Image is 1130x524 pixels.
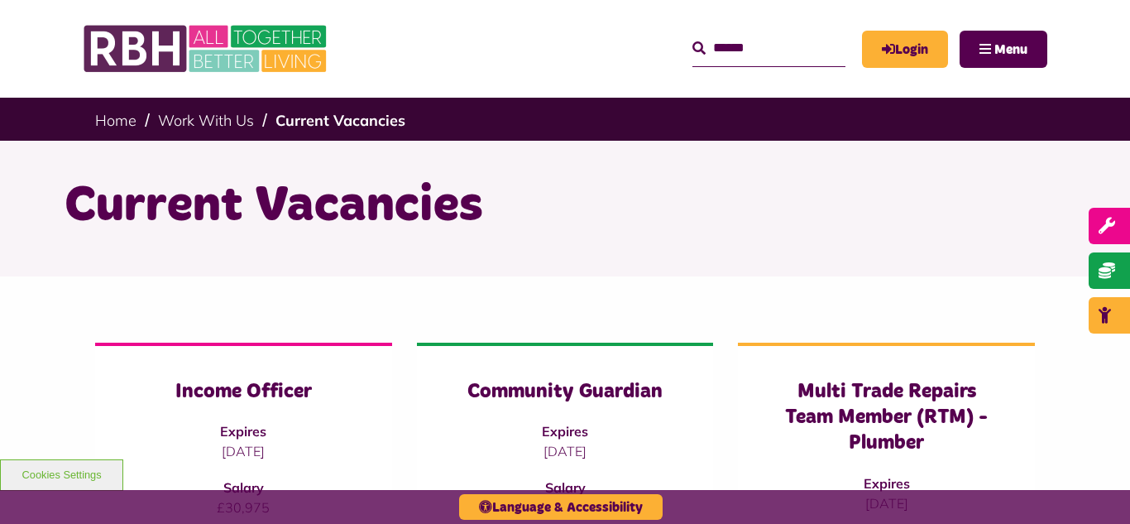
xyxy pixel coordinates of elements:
strong: Expires [220,423,266,440]
button: Language & Accessibility [459,494,663,520]
strong: Expires [864,475,910,492]
strong: Salary [545,479,586,496]
strong: Salary [223,479,264,496]
a: MyRBH [862,31,948,68]
h3: Income Officer [128,379,359,405]
img: RBH [83,17,331,81]
span: Menu [994,43,1027,56]
h3: Community Guardian [450,379,681,405]
p: [DATE] [128,441,359,461]
a: Current Vacancies [275,111,405,130]
h1: Current Vacancies [65,174,1065,238]
iframe: Netcall Web Assistant for live chat [1056,449,1130,524]
h3: Multi Trade Repairs Team Member (RTM) - Plumber [771,379,1002,457]
strong: Expires [542,423,588,440]
p: [DATE] [450,441,681,461]
button: Navigation [960,31,1047,68]
a: Work With Us [158,111,254,130]
a: Home [95,111,136,130]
